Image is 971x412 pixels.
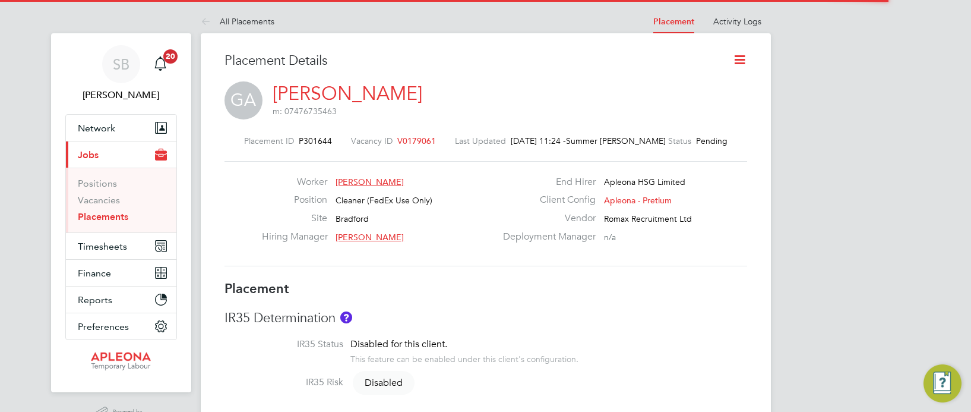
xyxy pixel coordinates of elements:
b: Placement [224,281,289,297]
label: End Hirer [496,176,596,188]
span: Timesheets [78,241,127,252]
span: [PERSON_NAME] [336,232,404,243]
span: Pending [696,136,728,146]
a: Vacancies [78,194,120,206]
span: Disabled [353,371,415,395]
span: Cleaner (FedEx Use Only) [336,195,432,206]
span: m: 07476735463 [273,106,337,117]
label: IR35 Status [224,338,343,351]
label: Position [262,194,327,206]
a: [PERSON_NAME] [273,82,422,105]
span: Network [78,122,115,134]
button: Timesheets [66,233,176,259]
span: Bradford [336,213,369,224]
span: Apleona - Pretium [604,195,672,206]
label: Placement ID [244,136,294,146]
button: Reports [66,287,176,313]
div: Jobs [66,168,176,232]
a: 20 [148,45,172,83]
span: Reports [78,294,112,306]
span: Apleona HSG Limited [604,177,685,187]
a: All Placements [201,16,274,27]
label: IR35 Risk [224,376,343,389]
button: Engage Resource Center [923,364,961,402]
button: About IR35 [340,312,352,323]
a: Placements [78,211,128,222]
button: Finance [66,260,176,286]
h3: Placement Details [224,52,714,70]
div: This feature can be enabled under this client's configuration. [350,351,578,364]
img: apleona-logo-retina.png [91,352,151,371]
label: Deployment Manager [496,231,596,243]
label: Last Updated [455,136,506,146]
span: V0179061 [397,136,436,146]
span: P301644 [299,136,332,146]
span: GA [224,81,262,119]
span: Disabled for this client. [350,338,447,350]
a: Placement [653,17,694,27]
span: Jobs [78,149,99,161]
span: Suzanne Bell [65,88,177,102]
a: Activity Logs [713,16,761,27]
button: Network [66,115,176,141]
label: Site [262,212,327,225]
span: [PERSON_NAME] [336,177,404,187]
span: Finance [78,268,111,279]
span: n/a [604,232,616,243]
label: Vacancy ID [351,136,393,146]
span: [DATE] 11:24 - [511,136,566,146]
label: Hiring Manager [262,231,327,243]
span: Summer [PERSON_NAME] [566,136,649,146]
h3: IR35 Determination [224,310,747,327]
nav: Main navigation [51,33,191,392]
span: Preferences [78,321,129,332]
button: Jobs [66,141,176,168]
a: Positions [78,178,117,189]
label: Worker [262,176,327,188]
button: Preferences [66,313,176,339]
a: Go to home page [65,352,177,371]
label: Status [668,136,691,146]
label: Client Config [496,194,596,206]
a: SB[PERSON_NAME] [65,45,177,102]
span: Romax Recruitment Ltd [604,213,692,224]
label: Vendor [496,212,596,225]
span: 20 [163,49,178,64]
span: SB [113,56,129,72]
